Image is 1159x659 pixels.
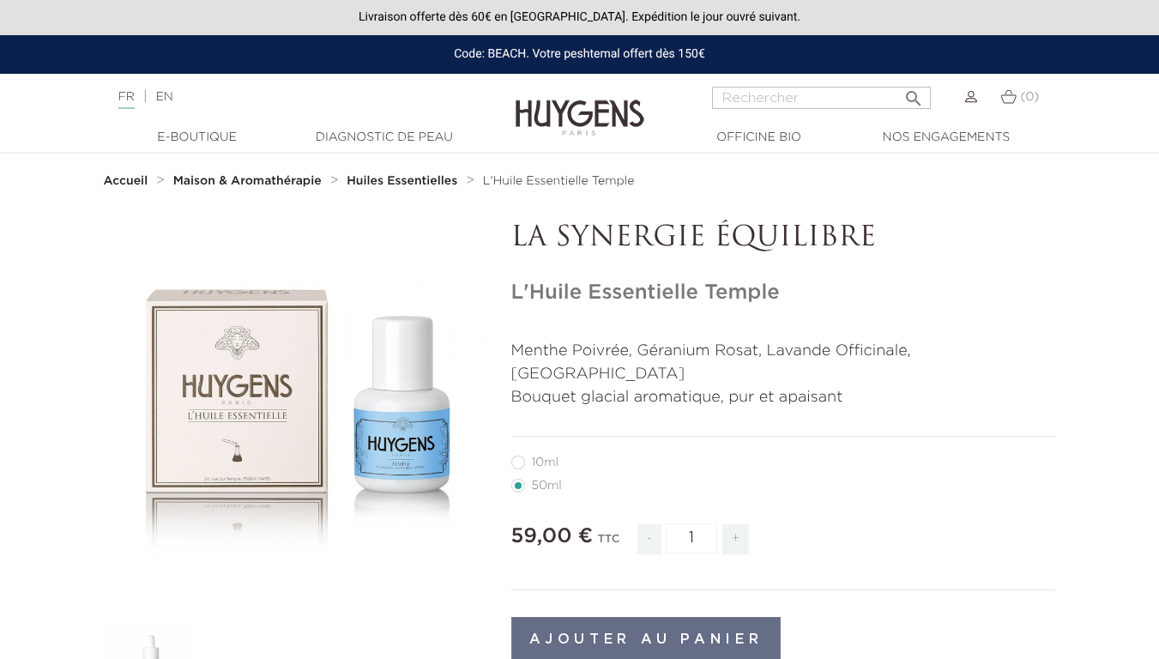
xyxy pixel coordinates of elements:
[173,175,322,187] strong: Maison & Aromathérapie
[516,72,644,138] img: Huygens
[511,479,583,493] label: 50ml
[118,91,135,109] a: FR
[511,526,594,547] span: 59,00 €
[1020,91,1039,103] span: (0)
[712,87,931,109] input: Rechercher
[511,340,1056,386] p: Menthe Poivrée, Géranium Rosat, Lavande Officinale, [GEOGRAPHIC_DATA]
[511,222,1056,255] p: LA SYNERGIE ÉQUILIBRE
[898,82,929,105] button: 
[299,129,470,147] a: Diagnostic de peau
[104,175,148,187] strong: Accueil
[666,523,717,553] input: Quantité
[860,129,1032,147] a: Nos engagements
[597,521,619,567] div: TTC
[110,87,470,107] div: |
[637,524,661,554] span: -
[347,175,457,187] strong: Huiles Essentielles
[511,456,579,469] label: 10ml
[483,175,635,187] span: L'Huile Essentielle Temple
[903,83,924,104] i: 
[112,129,283,147] a: E-Boutique
[511,281,1056,305] h1: L'Huile Essentielle Temple
[722,524,750,554] span: +
[155,91,172,103] a: EN
[673,129,845,147] a: Officine Bio
[347,174,462,188] a: Huiles Essentielles
[104,174,152,188] a: Accueil
[483,174,635,188] a: L'Huile Essentielle Temple
[173,174,326,188] a: Maison & Aromathérapie
[511,386,1056,409] p: Bouquet glacial aromatique, pur et apaisant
